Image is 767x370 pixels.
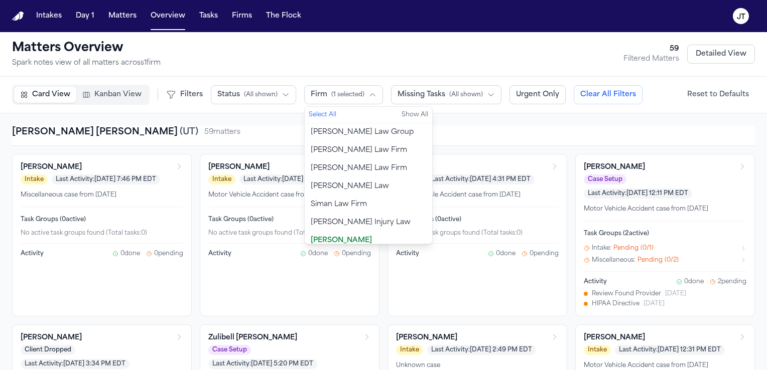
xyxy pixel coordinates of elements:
span: Pending [613,244,638,252]
span: Card View [32,90,70,100]
span: ( 1 selected ) [331,91,364,99]
p: Spark notes view of all matters across 1 firm [12,58,161,68]
span: HIPAA Directive [592,300,640,308]
span: Activity [21,250,44,258]
button: Detailed View [687,45,755,64]
button: Clear All Filters [574,85,643,104]
span: Missing Tasks [398,90,445,100]
span: [PERSON_NAME] Law [311,181,389,192]
span: Intake [396,345,423,355]
span: ( All shown ) [449,91,483,99]
div: No active task groups found (Total tasks: 0 ) [208,229,371,237]
span: [PERSON_NAME] Law Firm [311,145,407,155]
div: No active task groups found (Total tasks: 0 ) [21,229,183,237]
span: Last Activity: [DATE] 12:11 PM EDT [584,189,692,199]
div: Open matter: Terick Ita [388,154,567,316]
span: Last Activity: [DATE] 7:38 PM EDT [239,174,348,184]
span: Case Setup [584,174,626,184]
span: [DATE] [644,300,665,308]
span: Last Activity: [DATE] 2:49 PM EDT [427,345,536,355]
button: Firm(1 selected) [304,85,383,104]
div: Toggle Miscellaneous task group [582,255,748,265]
span: 0 done [120,250,140,258]
span: Firm [311,90,327,100]
button: [PERSON_NAME] Law [305,177,432,196]
span: Pending [637,256,663,264]
a: Home [12,12,24,21]
span: Last Activity: [DATE] 12:31 PM EDT [615,345,725,355]
span: Urgent Only [516,90,559,100]
div: Open matter: Jose Buezo [575,154,755,316]
div: 59 [623,44,679,54]
span: Client Dropped [21,345,75,355]
h3: [PERSON_NAME] [584,162,645,172]
h3: [PERSON_NAME] [396,333,457,343]
button: Reset to Defaults [681,86,755,104]
span: 2 pending [718,278,746,286]
span: 0 done [684,278,704,286]
button: Missing Tasks(All shown) [391,85,501,104]
span: ( UT ) [178,128,198,137]
span: 59 matter s [204,127,240,137]
span: ( All shown ) [244,91,278,99]
button: Overview [147,7,189,25]
button: Matters [104,7,141,25]
span: Intake [21,174,48,184]
a: Intakes [32,7,66,25]
span: Review Found Provider [592,290,661,298]
div: Toggle Intake task group [582,243,748,253]
span: [PERSON_NAME] Injury Law [311,218,411,228]
span: Filters [180,90,203,100]
h3: [PERSON_NAME] [584,333,645,343]
span: Activity [208,250,231,258]
button: Tasks [195,7,222,25]
span: ( 0/2 ) [665,256,679,264]
span: Intake [584,345,611,355]
span: [PERSON_NAME] [PERSON_NAME] [311,236,419,256]
span: 0 pending [154,250,183,258]
span: Task Groups ( 0 active) [208,217,274,223]
span: [PERSON_NAME] Law Firm [311,163,407,173]
span: [PERSON_NAME] Law Group [311,127,414,137]
span: 0 pending [530,250,559,258]
button: [PERSON_NAME] Law Firm [305,159,432,177]
div: Open matter: Franklin Mendez [200,154,379,316]
span: 0 done [308,250,328,258]
button: [PERSON_NAME] Injury Law [305,214,432,232]
h3: [PERSON_NAME] [21,162,82,172]
span: Intake [208,174,235,184]
span: Last Activity: [DATE] 3:34 PM EDT [21,359,130,369]
button: The Flock [262,7,305,25]
button: [PERSON_NAME] Law Firm [305,141,432,159]
p: Miscellaneous case from [DATE] [21,191,183,201]
button: Day 1 [72,7,98,25]
h2: [PERSON_NAME] [PERSON_NAME] [12,125,198,139]
div: Open matter: Jose Manuel Iregui [12,154,192,316]
span: Activity [584,278,607,286]
span: Case Setup [208,345,251,355]
span: 0 done [496,250,516,258]
span: Intake : [592,244,611,252]
button: Firms [228,7,256,25]
p: Motor Vehicle Accident case from [DATE] [584,205,746,215]
span: Task Groups ( 0 active) [21,217,86,223]
span: Last Activity: [DATE] 4:31 PM EDT [427,174,535,184]
span: Kanban View [94,90,142,100]
span: ( 0/1 ) [641,244,654,252]
button: Kanban View [76,87,148,103]
button: [PERSON_NAME] [PERSON_NAME] [305,232,432,260]
button: Siman Law Firm [305,196,432,214]
h1: Matters Overview [12,40,161,56]
h3: Zulibell [PERSON_NAME] [208,333,297,343]
img: Finch Logo [12,12,24,21]
h3: [PERSON_NAME] [21,333,82,343]
span: Last Activity: [DATE] 5:20 PM EDT [208,359,317,369]
h3: [PERSON_NAME] [208,162,270,172]
button: Card View [14,87,76,103]
span: Last Activity: [DATE] 7:46 PM EDT [52,174,160,184]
